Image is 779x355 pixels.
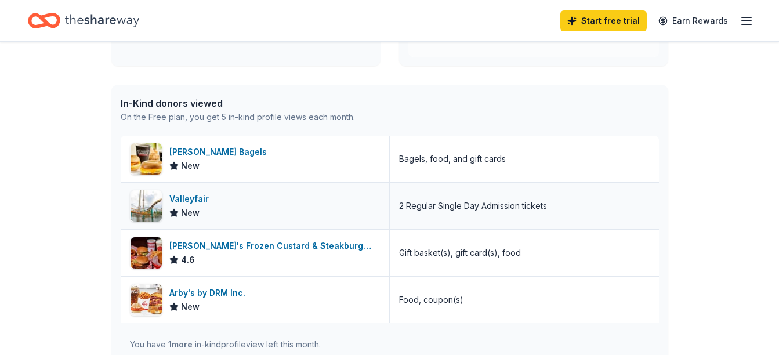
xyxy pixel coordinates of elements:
[28,7,139,34] a: Home
[181,300,200,314] span: New
[560,10,647,31] a: Start free trial
[131,284,162,316] img: Image for Arby's by DRM Inc.
[121,110,355,124] div: On the Free plan, you get 5 in-kind profile views each month.
[169,239,380,253] div: [PERSON_NAME]'s Frozen Custard & Steakburgers
[169,192,213,206] div: Valleyfair
[651,10,735,31] a: Earn Rewards
[130,338,321,352] div: You have in-kind profile view left this month.
[131,190,162,222] img: Image for Valleyfair
[131,143,162,175] img: Image for Bruegger's Bagels
[121,96,355,110] div: In-Kind donors viewed
[181,206,200,220] span: New
[399,199,547,213] div: 2 Regular Single Day Admission tickets
[131,237,162,269] img: Image for Freddy's Frozen Custard & Steakburgers
[399,152,506,166] div: Bagels, food, and gift cards
[181,253,195,267] span: 4.6
[169,286,250,300] div: Arby's by DRM Inc.
[181,159,200,173] span: New
[399,246,521,260] div: Gift basket(s), gift card(s), food
[169,145,271,159] div: [PERSON_NAME] Bagels
[168,339,193,349] span: 1 more
[399,293,463,307] div: Food, coupon(s)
